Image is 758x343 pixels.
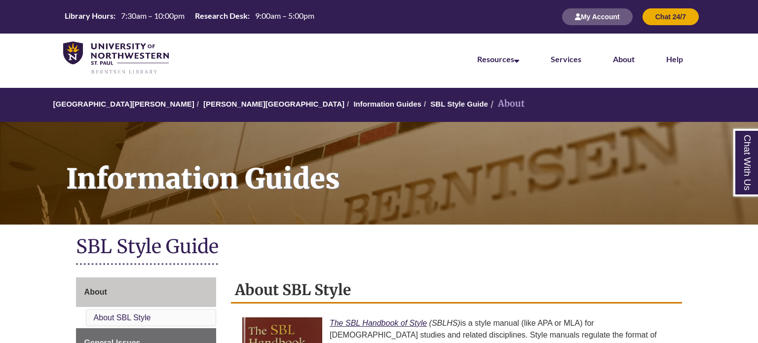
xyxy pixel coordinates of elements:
[613,54,635,64] a: About
[203,100,344,108] a: [PERSON_NAME][GEOGRAPHIC_DATA]
[76,234,682,261] h1: SBL Style Guide
[429,319,460,327] em: (SBLHS)
[61,10,318,24] a: Hours Today
[643,12,699,21] a: Chat 24/7
[76,277,217,307] a: About
[63,41,169,75] img: UNWSP Library Logo
[477,54,519,64] a: Resources
[61,10,117,21] th: Library Hours:
[53,100,194,108] a: [GEOGRAPHIC_DATA][PERSON_NAME]
[666,54,683,64] a: Help
[84,288,107,296] span: About
[255,11,314,20] span: 9:00am – 5:00pm
[643,8,699,25] button: Chat 24/7
[562,12,633,21] a: My Account
[94,313,151,322] a: About SBL Style
[488,97,525,111] li: About
[330,319,427,327] a: The SBL Handbook of Style
[353,100,421,108] a: Information Guides
[121,11,185,20] span: 7:30am – 10:00pm
[61,10,318,23] table: Hours Today
[191,10,251,21] th: Research Desk:
[430,100,488,108] a: SBL Style Guide
[231,277,682,304] h2: About SBL Style
[551,54,581,64] a: Services
[562,8,633,25] button: My Account
[55,122,758,212] h1: Information Guides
